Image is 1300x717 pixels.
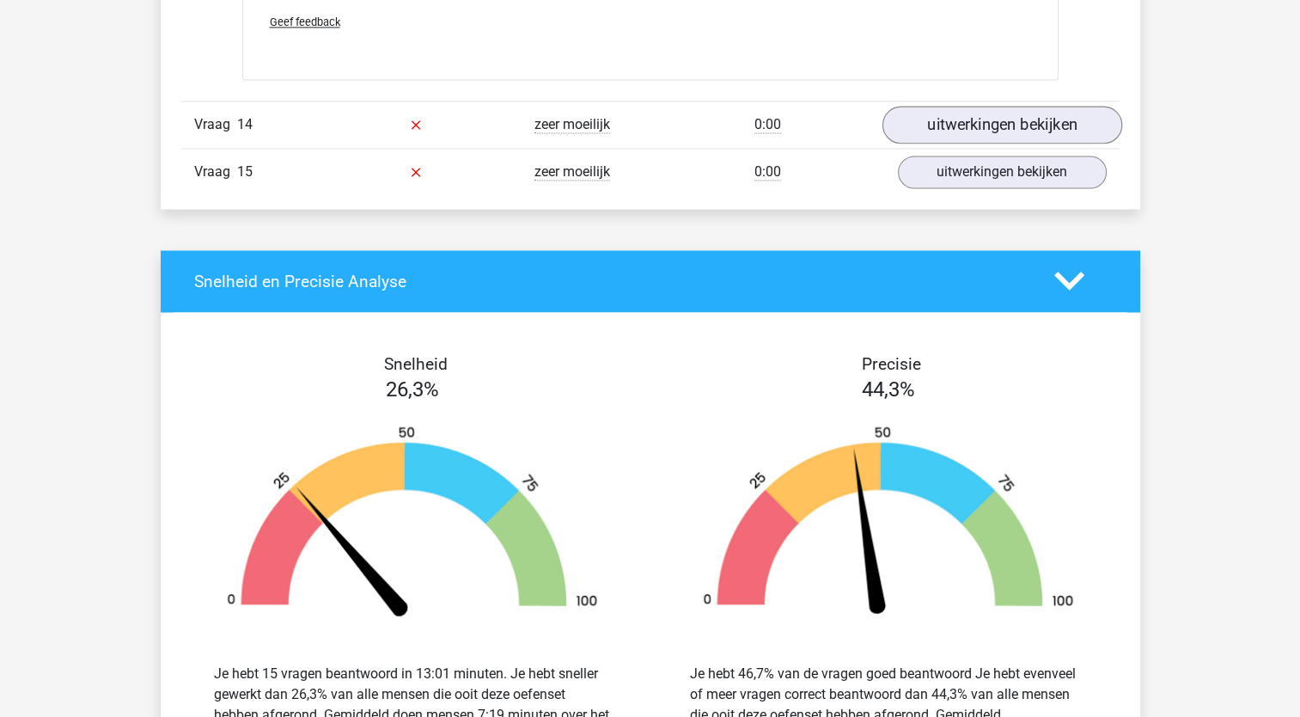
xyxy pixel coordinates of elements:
[882,106,1121,144] a: uitwerkingen bekijken
[194,353,638,373] h4: Snelheid
[194,162,237,182] span: Vraag
[534,163,610,181] span: zeer moeilijk
[862,377,915,401] span: 44,3%
[754,163,781,181] span: 0:00
[200,425,625,622] img: 26.668ae8ebfab1.png
[898,156,1107,188] a: uitwerkingen bekijken
[194,271,1028,291] h4: Snelheid en Precisie Analyse
[386,377,439,401] span: 26,3%
[194,114,237,135] span: Vraag
[754,116,781,133] span: 0:00
[270,15,340,28] span: Geef feedback
[676,425,1101,622] img: 44.7b37acb1dd65.png
[670,353,1114,373] h4: Precisie
[534,116,610,133] span: zeer moeilijk
[237,163,253,180] span: 15
[237,116,253,132] span: 14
